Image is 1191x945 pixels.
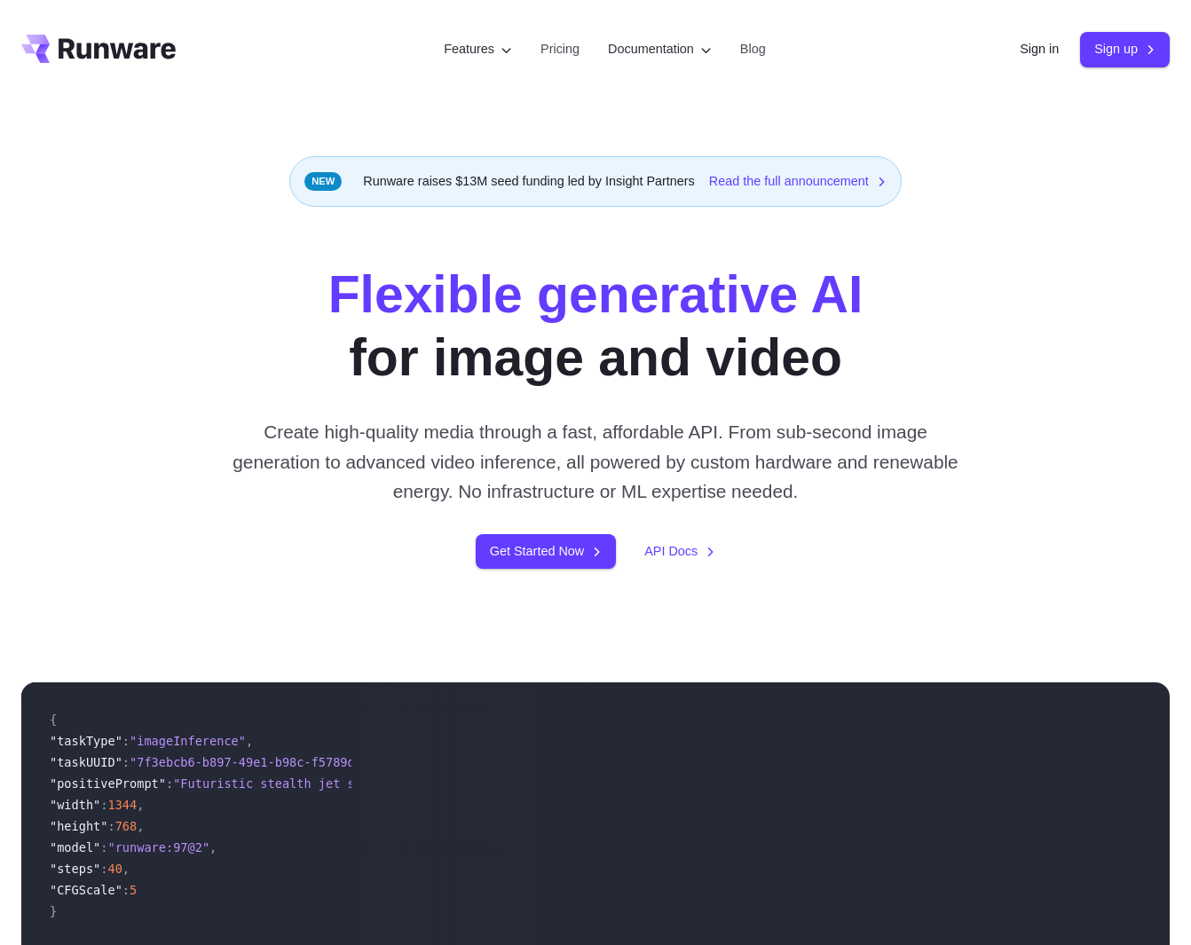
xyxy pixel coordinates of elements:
span: , [209,840,217,854]
span: "runware:97@2" [107,840,209,854]
span: : [107,819,114,833]
span: "height" [50,819,107,833]
span: : [100,840,107,854]
strong: Flexible generative AI [328,265,864,323]
span: , [122,862,130,876]
span: 5 [130,883,137,897]
span: 1344 [107,798,137,812]
span: , [246,734,253,748]
span: "taskType" [50,734,122,748]
div: Runware raises $13M seed funding led by Insight Partners [289,156,902,207]
span: : [100,798,107,812]
label: Features [444,39,512,59]
p: Create high-quality media through a fast, affordable API. From sub-second image generation to adv... [228,417,963,506]
a: Blog [740,39,766,59]
label: Documentation [608,39,712,59]
a: Sign in [1020,39,1059,59]
span: : [122,755,130,769]
span: "model" [50,840,100,854]
span: } [50,904,57,918]
span: , [137,819,144,833]
span: : [166,776,173,791]
span: "taskUUID" [50,755,122,769]
span: "imageInference" [130,734,246,748]
span: "CFGScale" [50,883,122,897]
span: 768 [115,819,138,833]
a: Read the full announcement [709,171,887,192]
span: : [122,883,130,897]
a: Sign up [1080,32,1170,67]
span: : [100,862,107,876]
h1: for image and video [328,264,864,389]
a: API Docs [644,541,715,562]
a: Get Started Now [476,534,616,569]
span: "width" [50,798,100,812]
span: : [122,734,130,748]
span: "positivePrompt" [50,776,166,791]
span: , [137,798,144,812]
span: 40 [107,862,122,876]
span: { [50,713,57,727]
span: "Futuristic stealth jet streaking through a neon-lit cityscape with glowing purple exhaust" [173,776,834,791]
span: "steps" [50,862,100,876]
a: Pricing [540,39,580,59]
span: "7f3ebcb6-b897-49e1-b98c-f5789d2d40d7" [130,755,406,769]
a: Go to / [21,35,176,63]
